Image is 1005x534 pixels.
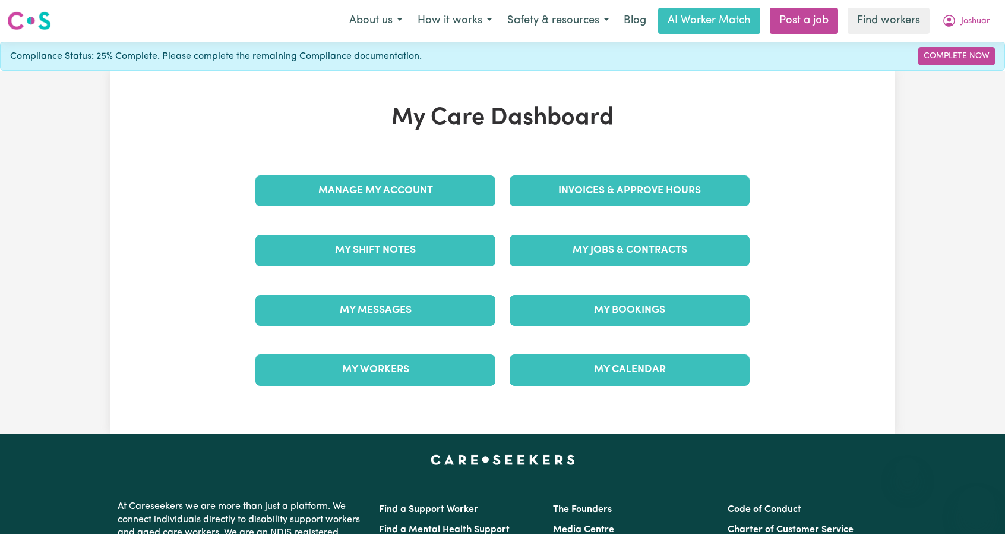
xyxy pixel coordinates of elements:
[918,47,995,65] a: Complete Now
[728,505,801,514] a: Code of Conduct
[957,486,995,524] iframe: Button to launch messaging window
[510,354,750,385] a: My Calendar
[410,8,500,33] button: How it works
[500,8,617,33] button: Safety & resources
[553,505,612,514] a: The Founders
[848,8,930,34] a: Find workers
[255,175,495,206] a: Manage My Account
[7,10,51,32] img: Careseekers logo
[510,175,750,206] a: Invoices & Approve Hours
[510,295,750,326] a: My Bookings
[248,104,757,133] h1: My Care Dashboard
[770,8,838,34] a: Post a job
[255,295,495,326] a: My Messages
[431,455,575,464] a: Careseekers home page
[255,354,495,385] a: My Workers
[658,8,760,34] a: AI Worker Match
[510,235,750,266] a: My Jobs & Contracts
[617,8,653,34] a: Blog
[961,15,990,28] span: Joshuar
[10,49,422,64] span: Compliance Status: 25% Complete. Please complete the remaining Compliance documentation.
[934,8,998,33] button: My Account
[7,7,51,34] a: Careseekers logo
[379,505,478,514] a: Find a Support Worker
[896,458,919,482] iframe: Close message
[255,235,495,266] a: My Shift Notes
[342,8,410,33] button: About us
